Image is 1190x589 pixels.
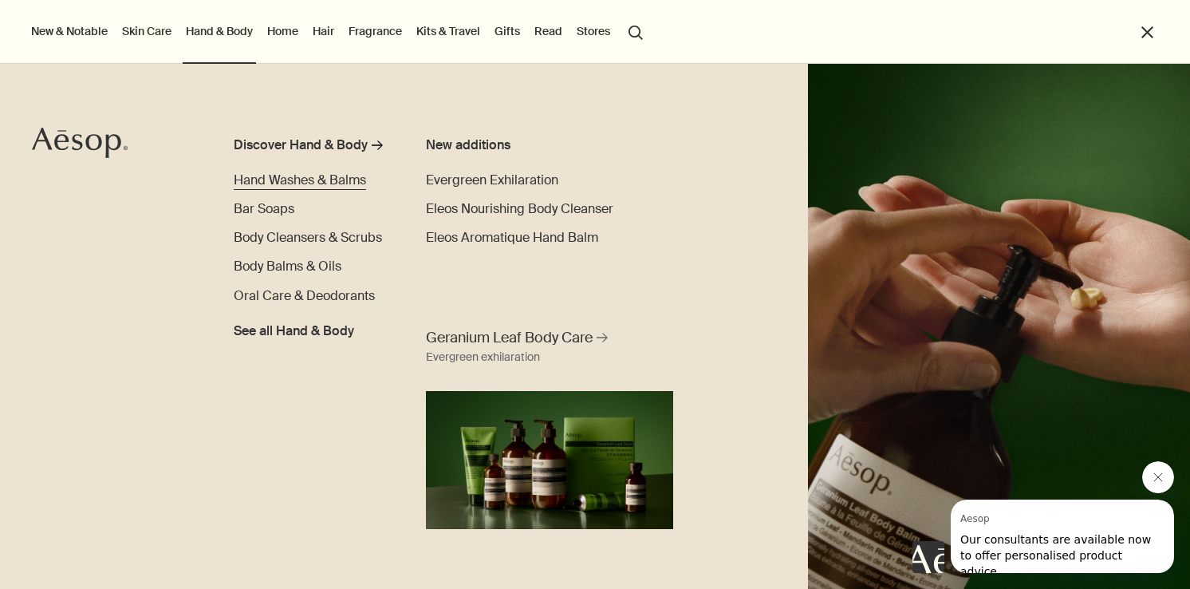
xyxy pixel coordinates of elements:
div: Discover Hand & Body [234,136,368,155]
div: New additions [426,136,617,155]
span: Body Balms & Oils [234,258,341,275]
span: Oral Care & Deodorants [234,287,375,304]
span: Body Cleansers & Scrubs [234,229,382,246]
button: New & Notable [28,21,111,42]
span: Hand Washes & Balms [234,172,366,188]
a: Geranium Leaf Body Care Evergreen exhilarationFull range of Geranium Leaf products displaying aga... [422,324,676,530]
span: Geranium Leaf Body Care [426,328,593,348]
iframe: Message from Aesop [951,500,1174,573]
a: See all Hand & Body [234,315,354,341]
a: Oral Care & Deodorants [234,287,375,306]
a: Home [264,21,301,42]
span: See all Hand & Body [234,322,354,341]
button: Open search [621,16,650,46]
a: Hand Washes & Balms [234,171,366,190]
span: Eleos Nourishing Body Cleanser [426,200,613,217]
span: Our consultants are available now to offer personalised product advice. [10,34,200,78]
a: Fragrance [345,21,405,42]
span: Bar Soaps [234,200,294,217]
img: A hand holding the pump dispensing Geranium Leaf Body Balm on to hand. [808,64,1190,589]
span: Evergreen Exhilaration [426,172,558,188]
a: Gifts [491,21,523,42]
button: Stores [573,21,613,42]
a: Body Cleansers & Scrubs [234,228,382,247]
iframe: no content [912,541,944,573]
a: Discover Hand & Body [234,136,390,161]
a: Eleos Nourishing Body Cleanser [426,200,613,219]
div: Evergreen exhilaration [426,348,540,367]
a: Kits & Travel [413,21,483,42]
a: Read [531,21,565,42]
a: Aesop [28,123,132,167]
span: Eleos Aromatique Hand Balm [426,229,598,246]
a: Body Balms & Oils [234,257,341,276]
iframe: Close message from Aesop [1142,461,1174,493]
a: Skin Care [119,21,175,42]
a: Bar Soaps [234,200,294,219]
a: Hair [309,21,337,42]
div: Aesop says "Our consultants are available now to offer personalised product advice.". Open messag... [912,461,1174,573]
a: Eleos Aromatique Hand Balm [426,228,598,247]
button: Close the Menu [1138,23,1157,42]
a: Evergreen Exhilaration [426,171,558,190]
a: Hand & Body [183,21,256,42]
svg: Aesop [32,127,128,159]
